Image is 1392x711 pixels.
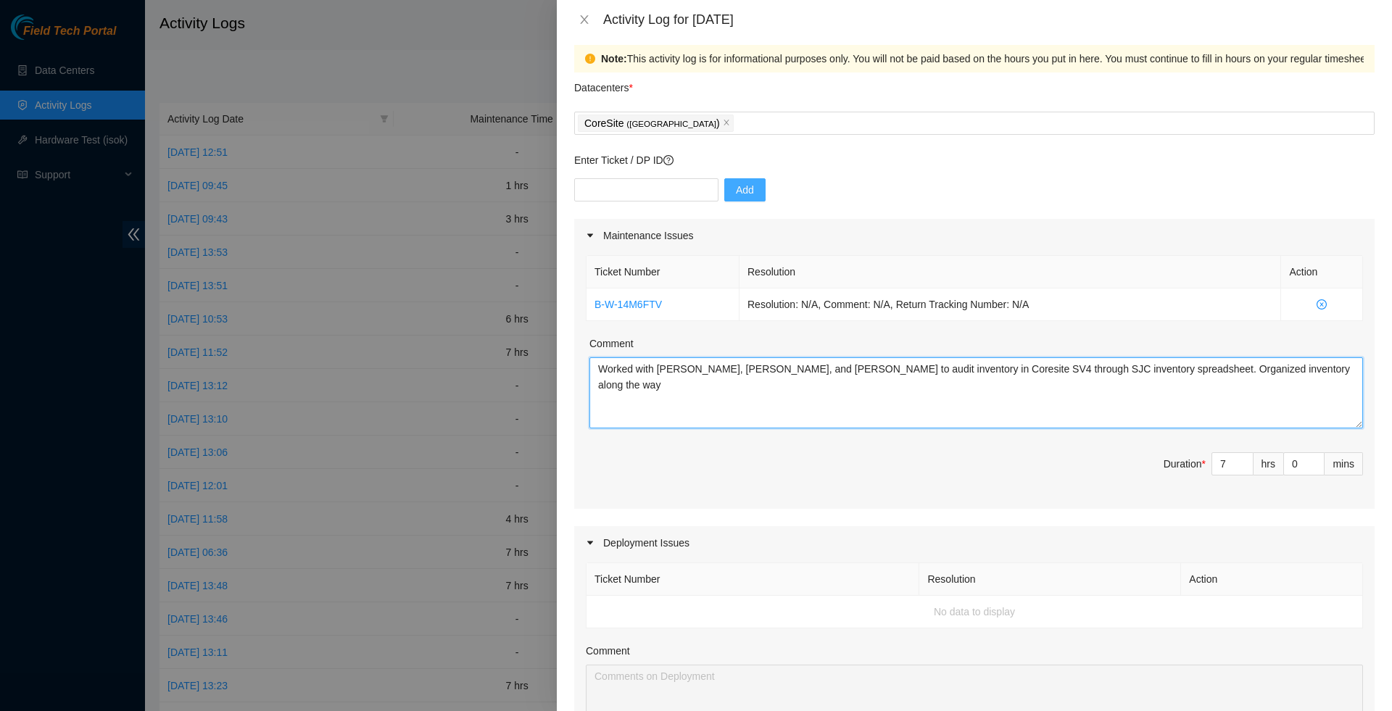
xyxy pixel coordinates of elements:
[585,54,595,64] span: exclamation-circle
[589,336,634,352] label: Comment
[724,178,766,201] button: Add
[1254,452,1284,475] div: hrs
[1289,299,1354,309] span: close-circle
[586,643,630,659] label: Comment
[736,182,754,198] span: Add
[574,72,633,96] p: Datacenters
[586,539,594,547] span: caret-right
[1281,256,1363,288] th: Action
[584,115,720,132] p: CoreSite )
[579,14,590,25] span: close
[626,120,716,128] span: ( [GEOGRAPHIC_DATA]
[723,119,730,128] span: close
[587,596,1363,628] td: No data to display
[574,152,1375,168] p: Enter Ticket / DP ID
[739,288,1281,321] td: Resolution: N/A, Comment: N/A, Return Tracking Number: N/A
[739,256,1281,288] th: Resolution
[586,231,594,240] span: caret-right
[587,563,919,596] th: Ticket Number
[663,155,674,165] span: question-circle
[587,256,739,288] th: Ticket Number
[574,13,594,27] button: Close
[574,219,1375,252] div: Maintenance Issues
[1181,563,1363,596] th: Action
[603,12,1375,28] div: Activity Log for [DATE]
[589,357,1363,428] textarea: Comment
[1164,456,1206,472] div: Duration
[594,299,662,310] a: B-W-14M6FTV
[919,563,1181,596] th: Resolution
[574,526,1375,560] div: Deployment Issues
[601,51,627,67] strong: Note:
[1325,452,1363,475] div: mins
